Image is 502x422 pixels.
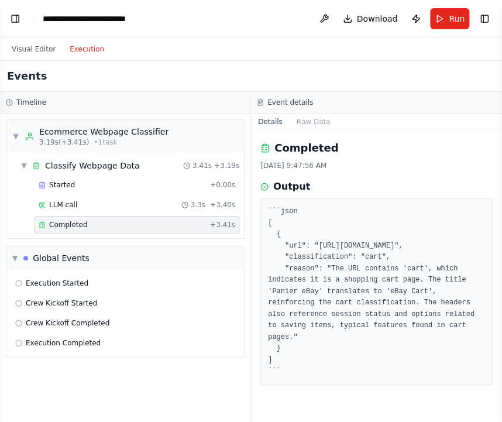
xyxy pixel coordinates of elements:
button: Execution [63,42,111,56]
span: Crew Kickoff Completed [26,318,109,328]
button: Details [251,114,290,130]
span: ▼ [20,161,27,170]
button: Visual Editor [5,42,63,56]
div: Ecommerce Webpage Classifier [39,126,169,138]
button: Show left sidebar [7,11,23,27]
span: Started [49,180,75,190]
span: + 3.19s [214,161,239,170]
h3: Event details [267,98,313,107]
button: Run [430,8,469,29]
span: LLM call [49,200,77,210]
span: 3.19s (+3.41s) [39,138,89,147]
span: + 0.00s [210,180,235,190]
span: Run [449,13,465,25]
span: • 1 task [94,138,117,147]
span: Crew Kickoff Started [26,299,97,308]
span: Execution Completed [26,338,101,348]
span: Download [357,13,398,25]
pre: ```json [ { "url": "[URL][DOMAIN_NAME]", "classification": "cart", "reason": "The URL contains 'c... [268,206,485,378]
h3: Output [273,180,310,194]
nav: breadcrumb [43,13,161,25]
div: [DATE] 9:47:56 AM [260,161,493,170]
button: Raw Data [290,114,338,130]
div: Global Events [33,252,90,264]
span: ▼ [12,253,18,263]
h2: Completed [274,140,338,156]
button: Download [338,8,403,29]
span: ▼ [12,132,19,141]
h3: Timeline [16,98,46,107]
button: Show right sidebar [476,11,493,27]
span: 3.41s [192,161,212,170]
span: + 3.40s [210,200,235,210]
span: Completed [49,220,87,229]
span: 3.3s [191,200,205,210]
span: + 3.41s [210,220,235,229]
div: Classify Webpage Data [45,160,140,171]
h2: Events [7,68,47,84]
span: Execution Started [26,279,88,288]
